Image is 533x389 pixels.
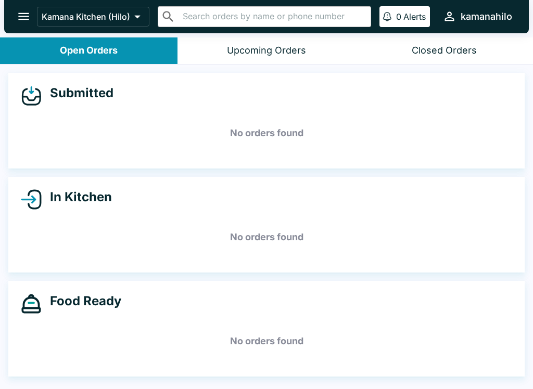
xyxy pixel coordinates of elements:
[21,218,512,256] h5: No orders found
[396,11,401,22] p: 0
[403,11,426,22] p: Alerts
[461,10,512,23] div: kamanahilo
[10,3,37,30] button: open drawer
[21,322,512,360] h5: No orders found
[60,45,118,57] div: Open Orders
[37,7,149,27] button: Kamana Kitchen (Hilo)
[21,114,512,152] h5: No orders found
[438,5,516,28] button: kamanahilo
[42,11,130,22] p: Kamana Kitchen (Hilo)
[180,9,366,24] input: Search orders by name or phone number
[42,293,121,309] h4: Food Ready
[412,45,477,57] div: Closed Orders
[42,189,112,205] h4: In Kitchen
[42,85,113,101] h4: Submitted
[227,45,306,57] div: Upcoming Orders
